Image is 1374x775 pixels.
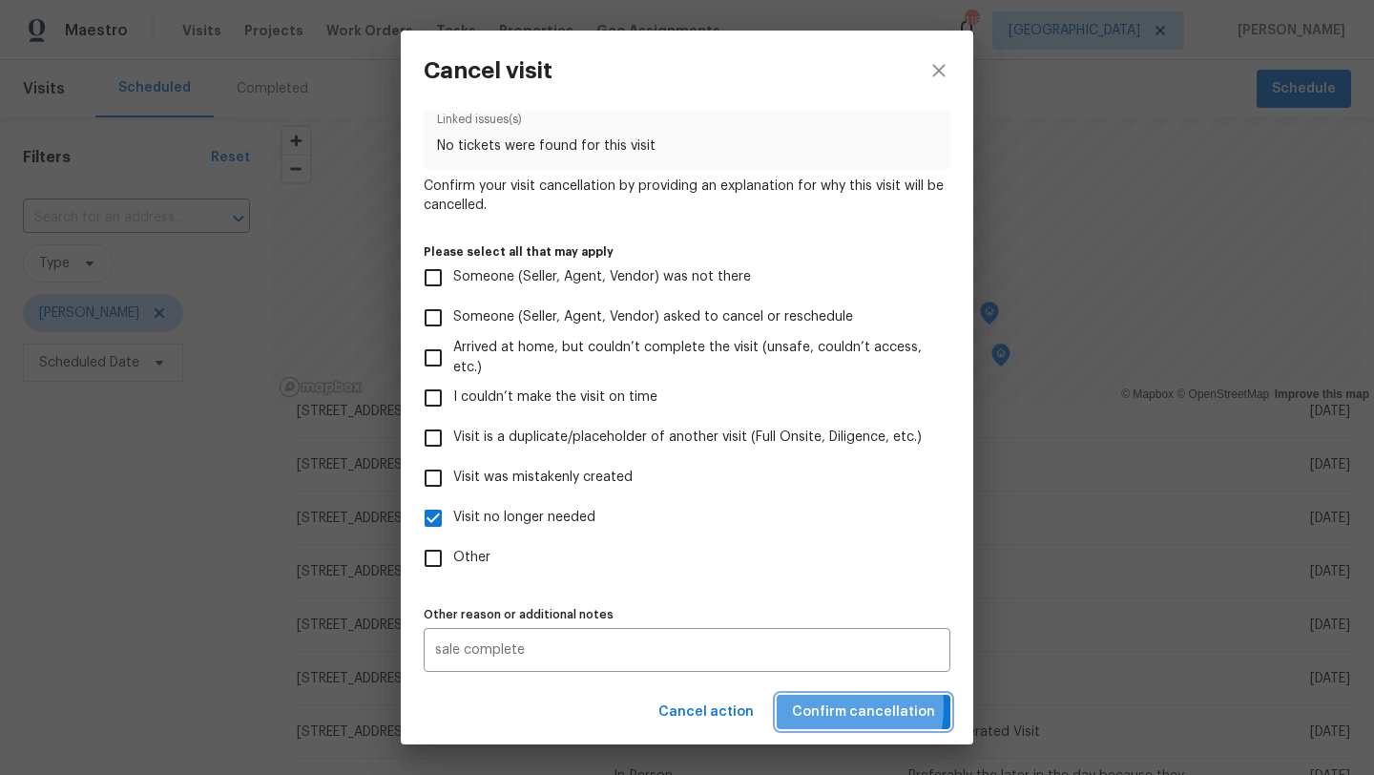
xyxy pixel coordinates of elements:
[424,177,950,215] span: Confirm your visit cancellation by providing an explanation for why this visit will be cancelled.
[437,136,936,156] span: No tickets were found for this visit
[424,246,950,258] label: Please select all that may apply
[424,609,950,620] label: Other reason or additional notes
[658,701,754,724] span: Cancel action
[453,307,853,327] span: Someone (Seller, Agent, Vendor) asked to cancel or reschedule
[792,701,935,724] span: Confirm cancellation
[424,57,552,84] h3: Cancel visit
[651,695,761,730] button: Cancel action
[905,31,973,111] button: close
[453,267,751,287] span: Someone (Seller, Agent, Vendor) was not there
[437,110,936,136] span: Linked issues(s)
[453,428,922,448] span: Visit is a duplicate/placeholder of another visit (Full Onsite, Diligence, etc.)
[777,695,950,730] button: Confirm cancellation
[453,468,633,488] span: Visit was mistakenly created
[453,508,595,528] span: Visit no longer needed
[453,387,657,408] span: I couldn’t make the visit on time
[453,548,490,568] span: Other
[453,338,935,378] span: Arrived at home, but couldn’t complete the visit (unsafe, couldn’t access, etc.)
